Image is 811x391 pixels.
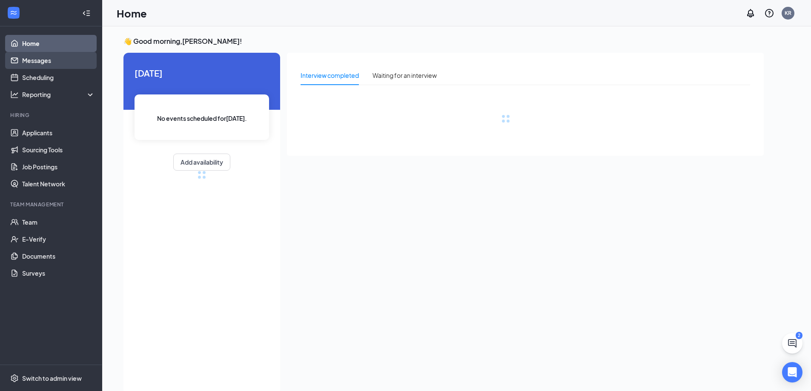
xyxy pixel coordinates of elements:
[198,171,206,179] div: loading meetings...
[796,332,802,339] div: 2
[22,374,82,382] div: Switch to admin view
[785,9,791,17] div: KR
[301,71,359,80] div: Interview completed
[10,90,19,99] svg: Analysis
[373,71,437,80] div: Waiting for an interview
[9,9,18,17] svg: WorkstreamLogo
[22,141,95,158] a: Sourcing Tools
[135,66,269,80] span: [DATE]
[82,9,91,17] svg: Collapse
[22,175,95,192] a: Talent Network
[764,8,774,18] svg: QuestionInfo
[22,158,95,175] a: Job Postings
[22,90,95,99] div: Reporting
[10,111,93,119] div: Hiring
[117,6,147,20] h1: Home
[10,374,19,382] svg: Settings
[745,8,756,18] svg: Notifications
[22,265,95,282] a: Surveys
[22,214,95,231] a: Team
[787,338,797,348] svg: ChatActive
[22,35,95,52] a: Home
[173,154,230,171] button: Add availability
[22,248,95,265] a: Documents
[22,124,95,141] a: Applicants
[123,37,764,46] h3: 👋 Good morning, [PERSON_NAME] !
[10,201,93,208] div: Team Management
[22,69,95,86] a: Scheduling
[22,52,95,69] a: Messages
[157,114,247,123] span: No events scheduled for [DATE] .
[782,333,802,354] button: ChatActive
[22,231,95,248] a: E-Verify
[782,362,802,382] div: Open Intercom Messenger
